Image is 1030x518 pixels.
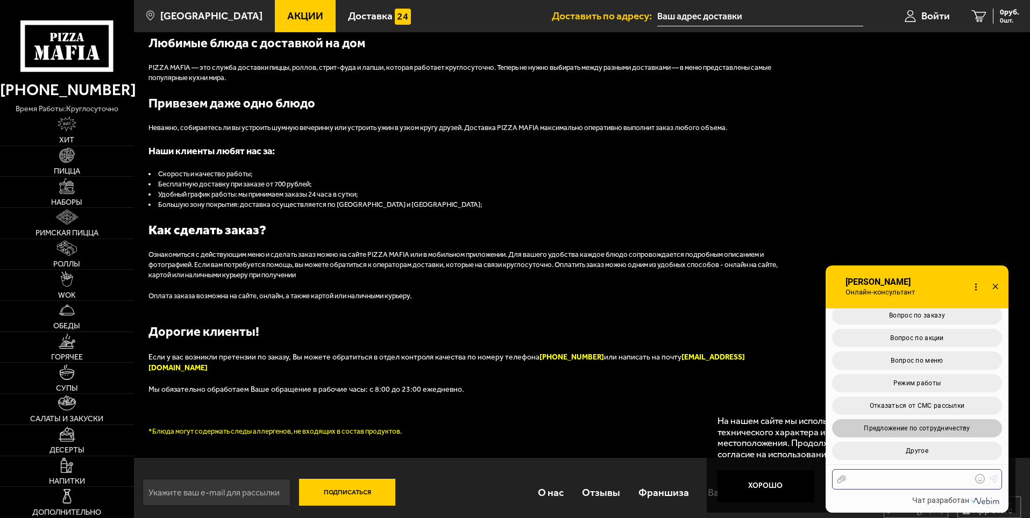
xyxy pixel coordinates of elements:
span: Обеды [53,322,80,329]
li: Бесплатную доставку при заказе от 700 рублей; [148,179,794,190]
span: Отказаться от СМС рассылки [870,402,965,409]
a: О нас [528,475,572,510]
p: На нашем сайте мы используем cookie для сбора информации технического характера и обрабатываем IP... [718,415,999,460]
button: Подписаться [299,479,396,506]
button: Хорошо [718,470,814,502]
p: Неважно, собираетесь ли вы устроить шумную вечеринку или устроить ужин в узком кругу друзей. Дост... [148,123,794,133]
button: Вопрос по акции [832,329,1002,347]
span: Салаты и закуски [30,415,103,422]
span: Войти [921,11,950,21]
p: Оплата заказа возможна на сайте, онлайн, а также картой или наличными курьеру. [148,291,794,301]
li: Удобный график работы: мы принимаем заказы 24 часа в сутки; [148,190,794,200]
p: Ознакомиться с действующим меню и сделать заказ можно на сайте PIZZA MAFIA или в мобильном прилож... [148,250,794,280]
input: Ваш адрес доставки [657,6,863,26]
span: Онлайн-консультант [844,288,921,297]
span: Если у вас возникли претензии по заказу, Вы можете обратиться в отдел контроля качества по номеру... [148,352,539,362]
span: Супы [56,384,78,392]
span: Десерты [49,446,84,454]
button: Вопрос по меню [832,351,1002,370]
span: Акции [287,11,323,21]
a: Отзывы [573,475,629,510]
font: [PHONE_NUMBER] [539,352,604,362]
font: *Блюда могут содержать следы аллергенов, не входящих в состав продуктов. [148,427,402,435]
span: Римская пицца [35,229,98,236]
span: Наборы [51,198,82,206]
span: Режим работы [893,379,941,387]
span: Пицца [54,167,80,175]
span: Хит [59,136,74,143]
button: Отказаться от СМС рассылки [832,397,1002,415]
span: 0 руб. [1000,9,1019,16]
span: [GEOGRAPHIC_DATA] [160,11,262,21]
span: Другое [906,447,928,455]
button: Вопрос по заказу [832,306,1002,325]
span: 0 шт. [1000,17,1019,24]
img: 15daf4d41897b9f0e9f617042186c801.svg [395,9,411,25]
b: Привезем даже одно блюдо [148,96,315,111]
span: Напитки [49,477,85,485]
button: Режим работы [832,374,1002,392]
a: Вакансии [699,475,762,510]
b: Дорогие клиенты! [148,324,259,339]
span: [PERSON_NAME] [844,277,921,287]
span: Вопрос по акции [890,334,943,342]
span: WOK [58,291,76,299]
span: Дополнительно [32,508,101,516]
button: Другое [832,442,1002,460]
li: Большую зону покрытия: доставка осуществляется по [GEOGRAPHIC_DATA] и [GEOGRAPHIC_DATA]; [148,200,794,210]
button: Предложение по сотрудничеству [832,419,1002,437]
span: Вопрос по заказу [889,312,945,319]
span: Наши клиенты любят нас за: [148,145,275,157]
b: [EMAIL_ADDRESS][DOMAIN_NAME] [148,352,745,372]
a: Франшиза [629,475,698,510]
p: PIZZA MAFIA — это служба доставки пиццы, роллов, стрит-фуда и лапши, которая работает круглосуточ... [148,63,794,83]
b: Как сделать заказ? [148,222,266,238]
li: Скорость и качество работы; [148,169,794,179]
span: или написать на почту [148,352,745,372]
b: Любимые блюда с доставкой на дом [148,35,365,51]
span: Роллы [53,260,80,268]
span: Доставить по адресу: [552,11,657,21]
span: Предложение по сотрудничеству [864,425,970,432]
a: Чат разработан [912,496,1001,505]
span: Доставка [348,11,393,21]
input: Укажите ваш e-mail для рассылки [143,479,290,506]
span: Мы обязательно обработаем Ваше обращение в рабочие часы: с 8:00 до 23:00 ежедневно. [148,385,464,394]
span: Горячее [51,353,83,361]
span: Вопрос по меню [891,357,943,364]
